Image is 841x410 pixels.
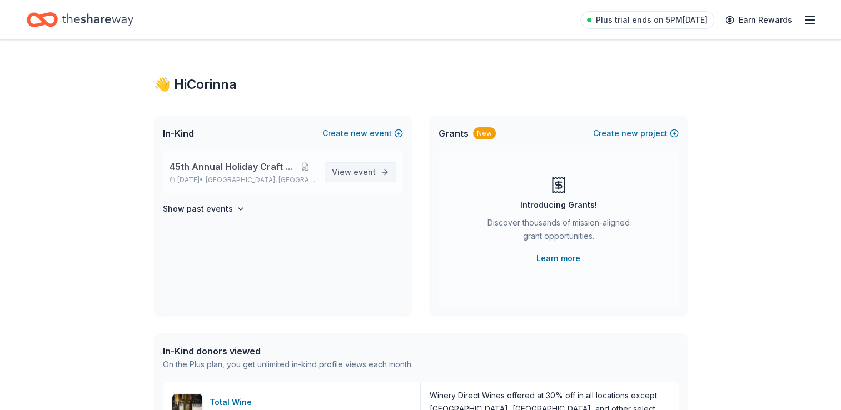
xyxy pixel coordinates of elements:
a: View event [325,162,396,182]
span: 45th Annual Holiday Craft Show [170,160,296,173]
button: Createnewevent [322,127,403,140]
span: View [332,166,376,179]
button: Createnewproject [593,127,679,140]
div: New [473,127,496,139]
div: In-Kind donors viewed [163,344,413,358]
a: Earn Rewards [719,10,799,30]
h4: Show past events [163,202,233,216]
span: Plus trial ends on 5PM[DATE] [596,13,708,27]
a: Plus trial ends on 5PM[DATE] [580,11,714,29]
div: Discover thousands of mission-aligned grant opportunities. [483,216,634,247]
a: Home [27,7,133,33]
span: new [621,127,638,140]
span: [GEOGRAPHIC_DATA], [GEOGRAPHIC_DATA] [206,176,315,184]
div: 👋 Hi Corinna [154,76,688,93]
div: On the Plus plan, you get unlimited in-kind profile views each month. [163,358,413,371]
span: Grants [439,127,469,140]
a: Learn more [536,252,580,265]
div: Introducing Grants! [520,198,597,212]
button: Show past events [163,202,245,216]
span: In-Kind [163,127,194,140]
div: Total Wine [210,396,256,409]
span: new [351,127,367,140]
p: [DATE] • [170,176,316,184]
span: event [354,167,376,177]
